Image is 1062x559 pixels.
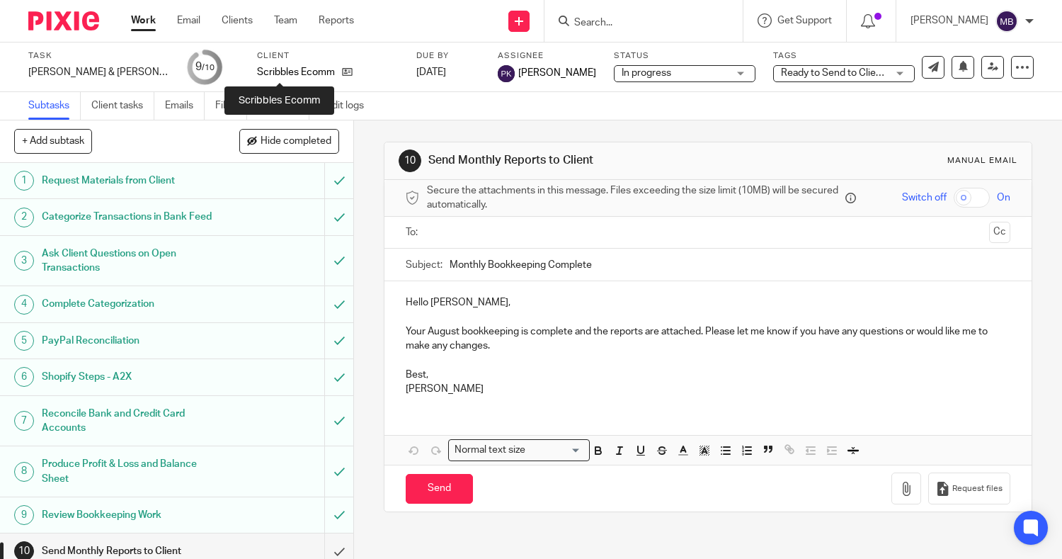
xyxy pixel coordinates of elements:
[42,293,221,315] h1: Complete Categorization
[518,66,596,80] span: [PERSON_NAME]
[416,50,480,62] label: Due by
[274,13,297,28] a: Team
[14,251,34,271] div: 3
[14,367,34,387] div: 6
[406,474,473,504] input: Send
[902,191,947,205] span: Switch off
[42,170,221,191] h1: Request Materials from Client
[406,324,1011,354] p: Your August bookkeeping is complete and the reports are attached. Please let me know if you have ...
[28,65,170,79] div: [PERSON_NAME] & [PERSON_NAME] - [DATE]
[989,222,1010,243] button: Cc
[42,366,221,388] h1: Shopify Steps - A2X
[428,153,738,168] h1: Send Monthly Reports to Client
[222,13,253,28] a: Clients
[14,331,34,351] div: 5
[165,92,205,120] a: Emails
[261,136,331,147] span: Hide completed
[14,505,34,525] div: 9
[622,68,671,78] span: In progress
[257,65,335,79] p: Scribbles Ecomm
[239,129,339,153] button: Hide completed
[320,92,375,120] a: Audit logs
[258,92,309,120] a: Notes (5)
[448,439,590,461] div: Search for option
[614,50,755,62] label: Status
[399,149,421,172] div: 10
[910,13,988,28] p: [PERSON_NAME]
[14,295,34,315] div: 4
[257,50,399,62] label: Client
[215,92,247,120] a: Files
[406,368,1011,382] p: Best,
[28,92,81,120] a: Subtasks
[14,208,34,227] div: 2
[28,11,99,30] img: Pixie
[42,453,221,490] h1: Produce Profit & Loss and Balance Sheet
[773,50,915,62] label: Tags
[14,129,92,153] button: + Add subtask
[573,17,700,30] input: Search
[498,50,596,62] label: Assignee
[28,50,170,62] label: Task
[202,64,215,72] small: /10
[928,473,1010,504] button: Request files
[177,13,200,28] a: Email
[91,92,154,120] a: Client tasks
[28,65,170,79] div: David &amp; Gene - August 2025
[42,206,221,227] h1: Categorize Transactions in Bank Feed
[406,258,442,272] label: Subject:
[452,443,529,458] span: Normal text size
[777,16,832,26] span: Get Support
[14,411,34,431] div: 7
[42,243,221,279] h1: Ask Client Questions on Open Transactions
[42,330,221,351] h1: PayPal Reconciliation
[406,382,1011,396] p: [PERSON_NAME]
[131,13,156,28] a: Work
[427,183,842,213] span: Secure the attachments in this message. Files exceeding the size limit (10MB) will be secured aut...
[319,13,354,28] a: Reports
[42,403,221,439] h1: Reconcile Bank and Credit Card Accounts
[952,483,1003,495] span: Request files
[406,225,421,239] label: To:
[995,10,1018,33] img: svg%3E
[406,295,1011,310] p: Hello [PERSON_NAME],
[498,65,515,82] img: svg%3E
[195,59,215,75] div: 9
[530,443,581,458] input: Search for option
[42,504,221,526] h1: Review Bookkeeping Work
[14,462,34,482] div: 8
[997,191,1010,205] span: On
[14,171,34,191] div: 1
[416,67,446,77] span: [DATE]
[947,155,1017,166] div: Manual email
[781,68,906,78] span: Ready to Send to Clients + 1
